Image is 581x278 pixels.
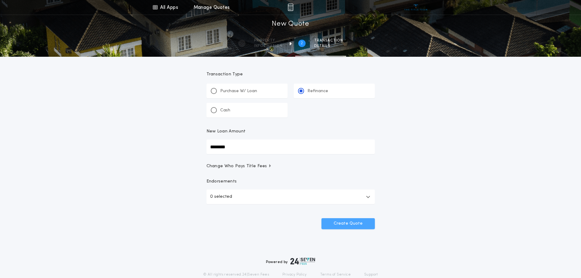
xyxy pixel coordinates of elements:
[364,272,378,277] a: Support
[321,218,375,229] button: Create Quote
[206,71,375,78] p: Transaction Type
[266,258,315,265] div: Powered by
[314,38,343,43] span: Transaction
[272,19,309,29] h1: New Quote
[307,88,328,94] p: Refinance
[220,88,257,94] p: Purchase W/ Loan
[206,163,272,169] span: Change Who Pays Title Fees
[206,179,375,185] p: Endorsements
[206,128,246,135] p: New Loan Amount
[210,193,232,200] p: 0 selected
[220,107,230,114] p: Cash
[254,44,282,49] span: information
[404,4,427,10] img: vs-icon
[206,163,375,169] button: Change Who Pays Title Fees
[206,190,375,204] button: 0 selected
[206,139,375,154] input: New Loan Amount
[320,272,351,277] a: Terms of Service
[282,272,307,277] a: Privacy Policy
[203,272,269,277] p: © All rights reserved. 24|Seven Fees
[254,38,282,43] span: Property
[314,44,343,49] span: details
[288,4,293,11] img: img
[290,258,315,265] img: logo
[301,41,303,46] h2: 2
